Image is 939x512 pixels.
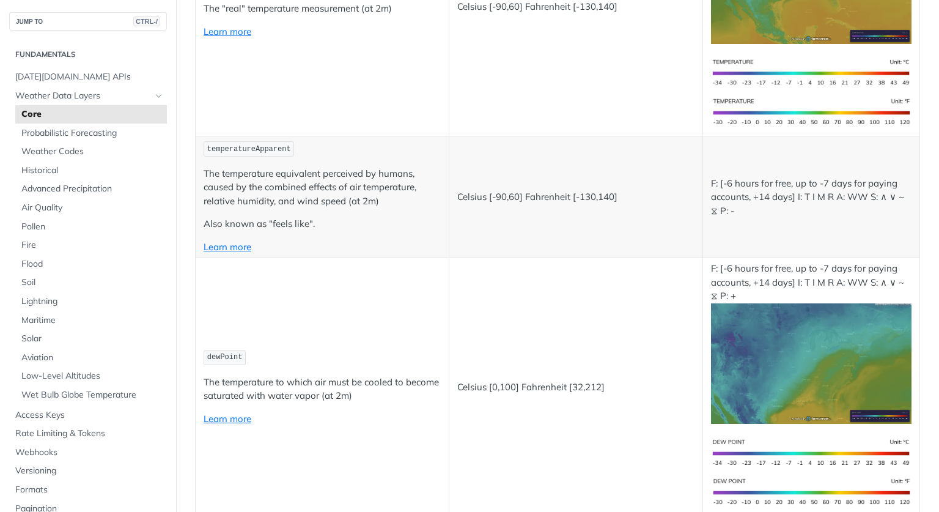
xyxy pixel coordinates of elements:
a: Aviation [15,349,167,367]
span: [DATE][DOMAIN_NAME] APIs [15,71,164,83]
span: temperatureApparent [207,145,291,154]
h2: Fundamentals [9,49,167,60]
a: Probabilistic Forecasting [15,124,167,143]
span: Flood [21,258,164,270]
span: Pollen [21,221,164,233]
a: Weather Data LayersHide subpages for Weather Data Layers [9,87,167,105]
span: Lightning [21,295,164,308]
a: [DATE][DOMAIN_NAME] APIs [9,68,167,86]
a: Weather Codes [15,143,167,161]
span: Weather Data Layers [15,90,151,102]
a: Formats [9,481,167,499]
p: The temperature to which air must be cooled to become saturated with water vapor (at 2m) [204,376,441,403]
span: Expand image [711,66,912,78]
p: The temperature equivalent perceived by humans, caused by the combined effects of air temperature... [204,167,441,209]
p: F: [-6 hours for free, up to -7 days for paying accounts, +14 days] I: T I M R A: WW S: ∧ ∨ ~ ⧖ P: - [711,177,912,218]
a: Air Quality [15,199,167,217]
span: Wet Bulb Globe Temperature [21,389,164,401]
p: Also known as "feels like". [204,217,441,231]
a: Soil [15,273,167,292]
span: Expand image [711,357,912,368]
a: Fire [15,236,167,254]
span: Expand image [711,105,912,117]
span: Formats [15,484,164,496]
p: The "real" temperature measurement (at 2m) [204,2,441,16]
p: Celsius [-90,60] Fahrenheit [-130,140] [457,190,694,204]
a: Low-Level Altitudes [15,367,167,385]
span: Historical [21,165,164,177]
a: Versioning [9,462,167,480]
span: Advanced Precipitation [21,183,164,195]
button: JUMP TOCTRL-/ [9,12,167,31]
a: Access Keys [9,406,167,425]
a: Core [15,105,167,124]
span: Weather Codes [21,146,164,158]
span: Rate Limiting & Tokens [15,428,164,440]
span: Solar [21,333,164,345]
span: Aviation [21,352,164,364]
a: Learn more [204,241,251,253]
a: Advanced Precipitation [15,180,167,198]
a: Rate Limiting & Tokens [9,425,167,443]
span: dewPoint [207,353,243,362]
span: Maritime [21,314,164,327]
a: Learn more [204,26,251,37]
span: Expand image [711,446,912,458]
span: Low-Level Altitudes [21,370,164,382]
a: Lightning [15,292,167,311]
span: CTRL-/ [133,17,160,26]
span: Soil [21,276,164,289]
p: F: [-6 hours for free, up to -7 days for paying accounts, +14 days] I: T I M R A: WW S: ∧ ∨ ~ ⧖ P: + [711,262,912,424]
span: Core [21,108,164,121]
a: Maritime [15,311,167,330]
span: Access Keys [15,409,164,421]
a: Wet Bulb Globe Temperature [15,386,167,404]
a: Solar [15,330,167,348]
span: Versioning [15,465,164,477]
button: Hide subpages for Weather Data Layers [154,91,164,101]
a: Pollen [15,218,167,236]
p: Celsius [0,100] Fahrenheit [32,212] [457,380,694,395]
span: Air Quality [21,202,164,214]
span: Fire [21,239,164,251]
a: Webhooks [9,443,167,462]
a: Historical [15,161,167,180]
span: Probabilistic Forecasting [21,127,164,139]
a: Flood [15,255,167,273]
a: Learn more [204,413,251,425]
span: Expand image [711,486,912,497]
span: Webhooks [15,447,164,459]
